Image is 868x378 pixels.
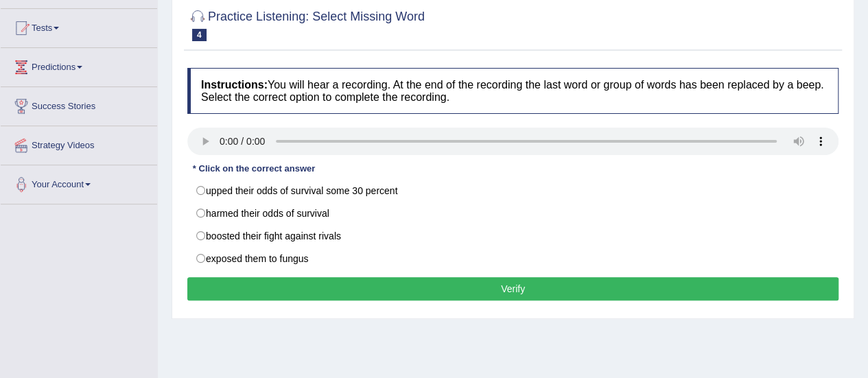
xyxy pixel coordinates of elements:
button: Verify [187,277,838,300]
a: Predictions [1,48,157,82]
label: exposed them to fungus [187,247,838,270]
a: Success Stories [1,87,157,121]
span: 4 [192,29,207,41]
a: Strategy Videos [1,126,157,161]
a: Your Account [1,165,157,200]
label: upped their odds of survival some 30 percent [187,179,838,202]
h2: Practice Listening: Select Missing Word [187,7,425,41]
label: boosted their fight against rivals [187,224,838,248]
h4: You will hear a recording. At the end of the recording the last word or group of words has been r... [187,68,838,114]
a: Tests [1,9,157,43]
b: Instructions: [201,79,268,91]
label: harmed their odds of survival [187,202,838,225]
div: * Click on the correct answer [187,162,320,175]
